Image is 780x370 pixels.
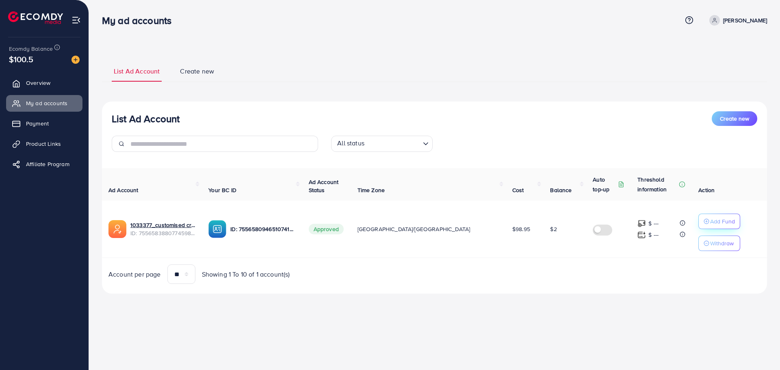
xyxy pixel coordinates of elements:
[6,95,82,111] a: My ad accounts
[710,238,734,248] p: Withdraw
[130,229,195,237] span: ID: 7556583880774598672
[8,11,63,24] img: logo
[720,115,749,123] span: Create new
[9,53,33,65] span: $100.5
[698,236,740,251] button: Withdraw
[130,221,195,238] div: <span class='underline'>1033377_customised creatives digi vyze_1759404336162</span></br>755658388...
[512,225,530,233] span: $98.95
[26,140,61,148] span: Product Links
[71,56,80,64] img: image
[6,136,82,152] a: Product Links
[26,119,49,128] span: Payment
[102,15,178,26] h3: My ad accounts
[114,67,160,76] span: List Ad Account
[26,160,69,168] span: Affiliate Program
[6,115,82,132] a: Payment
[108,186,139,194] span: Ad Account
[712,111,757,126] button: Create new
[723,15,767,25] p: [PERSON_NAME]
[637,219,646,228] img: top-up amount
[593,175,616,194] p: Auto top-up
[208,186,236,194] span: Your BC ID
[202,270,290,279] span: Showing 1 To 10 of 1 account(s)
[698,214,740,229] button: Add Fund
[108,220,126,238] img: ic-ads-acc.e4c84228.svg
[309,178,339,194] span: Ad Account Status
[745,333,774,364] iframe: Chat
[637,231,646,239] img: top-up amount
[6,75,82,91] a: Overview
[710,216,735,226] p: Add Fund
[71,15,81,25] img: menu
[6,156,82,172] a: Affiliate Program
[108,270,161,279] span: Account per page
[648,230,659,240] p: $ ---
[550,186,572,194] span: Balance
[26,79,50,87] span: Overview
[648,219,659,228] p: $ ---
[336,137,366,150] span: All status
[230,224,295,234] p: ID: 7556580946510741521
[357,186,385,194] span: Time Zone
[309,224,344,234] span: Approved
[208,220,226,238] img: ic-ba-acc.ded83a64.svg
[26,99,67,107] span: My ad accounts
[512,186,524,194] span: Cost
[367,137,420,150] input: Search for option
[9,45,53,53] span: Ecomdy Balance
[112,113,180,125] h3: List Ad Account
[637,175,677,194] p: Threshold information
[357,225,470,233] span: [GEOGRAPHIC_DATA]/[GEOGRAPHIC_DATA]
[706,15,767,26] a: [PERSON_NAME]
[550,225,557,233] span: $2
[698,186,715,194] span: Action
[130,221,195,229] a: 1033377_customised creatives digi vyze_1759404336162
[180,67,214,76] span: Create new
[331,136,433,152] div: Search for option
